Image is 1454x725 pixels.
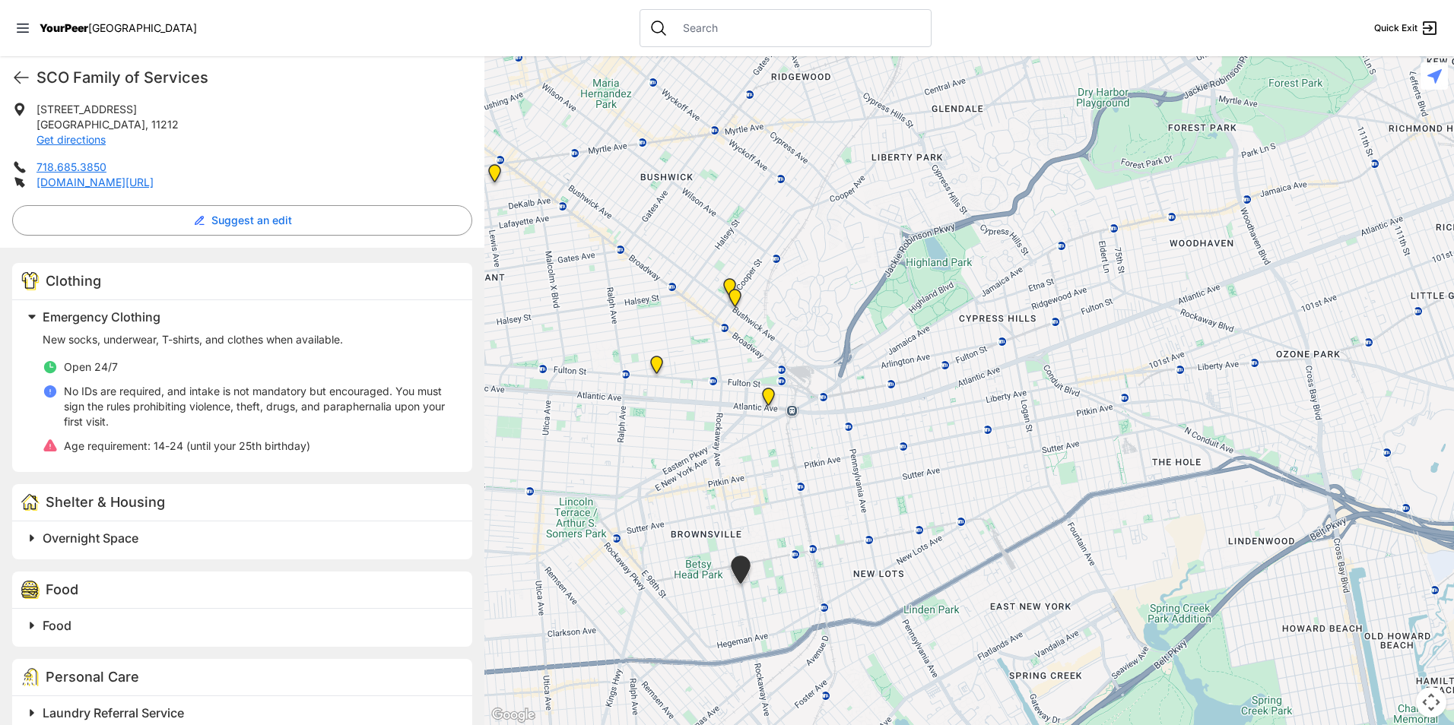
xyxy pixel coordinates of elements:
[64,438,310,454] p: 14-24 (until your 25th birthday)
[488,705,538,725] a: Open this area in Google Maps (opens a new window)
[753,381,784,418] div: The Gathering Place Drop-in Center
[46,669,139,685] span: Personal Care
[88,21,197,34] span: [GEOGRAPHIC_DATA]
[722,549,760,596] div: Brooklyn DYCD Youth Drop-in Center
[151,118,179,131] span: 11212
[37,103,137,116] span: [STREET_ADDRESS]
[37,176,154,188] a: [DOMAIN_NAME][URL]
[40,21,88,34] span: YourPeer
[37,67,472,88] h1: SCO Family of Services
[46,273,101,289] span: Clothing
[211,213,292,228] span: Suggest an edit
[1374,19,1439,37] a: Quick Exit
[674,21,922,36] input: Search
[43,618,71,633] span: Food
[37,160,106,173] a: 718.685.3850
[64,360,118,373] span: Open 24/7
[46,581,78,597] span: Food
[145,118,148,131] span: ,
[37,118,145,131] span: [GEOGRAPHIC_DATA]
[40,24,197,33] a: YourPeer[GEOGRAPHIC_DATA]
[488,705,538,725] img: Google
[43,705,184,720] span: Laundry Referral Service
[37,133,106,146] a: Get directions
[719,283,751,319] div: Bushwick/North Brooklyn
[64,384,454,429] p: No IDs are required, and intake is not mandatory but encouraged. You must sign the rules prohibit...
[46,494,165,510] span: Shelter & Housing
[1416,687,1446,717] button: Map camera controls
[43,530,138,546] span: Overnight Space
[64,439,151,452] span: Age requirement:
[479,158,510,195] div: Location of CCBQ, Brooklyn
[714,272,745,309] div: St Thomas Episcopal Church
[641,350,672,386] div: SuperPantry
[1374,22,1417,34] span: Quick Exit
[12,205,472,236] button: Suggest an edit
[43,332,454,347] p: New socks, underwear, T-shirts, and clothes when available.
[43,309,160,325] span: Emergency Clothing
